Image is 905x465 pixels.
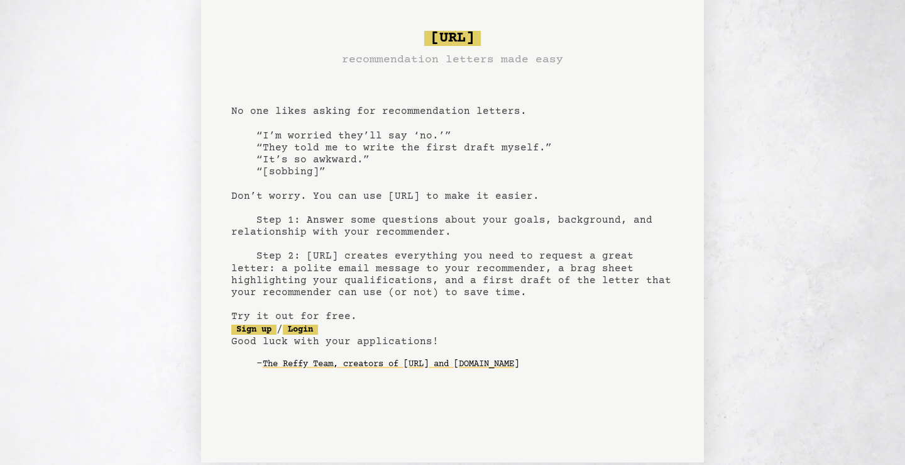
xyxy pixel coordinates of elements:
pre: No one likes asking for recommendation letters. “I’m worried they’ll say ‘no.’” “They told me to ... [231,26,674,395]
div: - [256,358,674,371]
h3: recommendation letters made easy [342,51,563,69]
span: [URL] [424,31,481,46]
a: Login [283,325,318,335]
a: Sign up [231,325,277,335]
a: The Reffy Team, creators of [URL] and [DOMAIN_NAME] [263,354,519,374]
